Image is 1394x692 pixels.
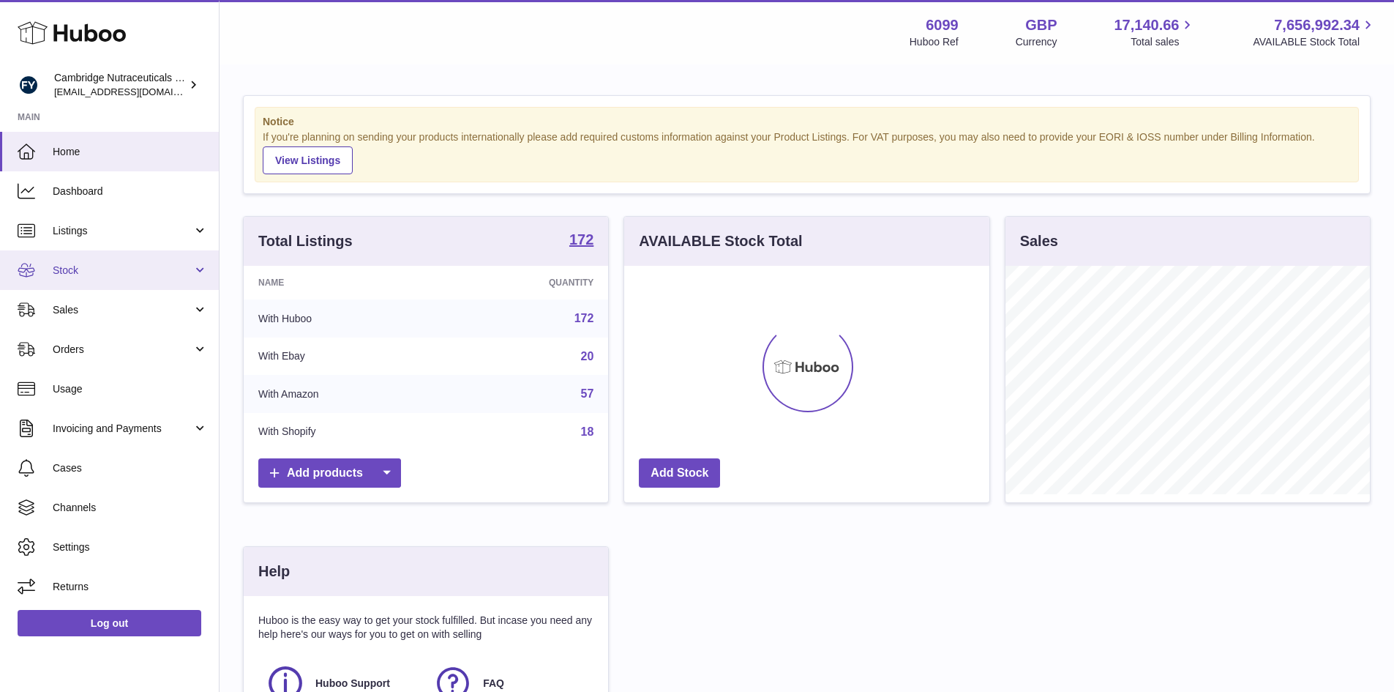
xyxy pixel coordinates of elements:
span: Cases [53,461,208,475]
div: Currency [1016,35,1057,49]
a: 17,140.66 Total sales [1114,15,1196,49]
a: Add products [258,458,401,488]
span: AVAILABLE Stock Total [1253,35,1376,49]
h3: Help [258,562,290,581]
span: Usage [53,382,208,396]
td: With Huboo [244,300,443,338]
span: Huboo Support [315,677,390,691]
strong: Notice [263,115,1351,129]
a: View Listings [263,146,353,174]
td: With Amazon [244,375,443,413]
span: Stock [53,264,192,278]
div: Huboo Ref [910,35,959,49]
h3: Total Listings [258,231,353,251]
a: 172 [569,232,593,250]
a: 172 [574,312,594,324]
span: Orders [53,343,192,357]
h3: Sales [1020,231,1058,251]
span: Listings [53,224,192,238]
a: 20 [581,350,594,362]
a: Add Stock [639,458,720,488]
span: Invoicing and Payments [53,422,192,436]
th: Quantity [443,266,609,300]
div: Cambridge Nutraceuticals Ltd [54,71,186,99]
span: Returns [53,580,208,594]
div: If you're planning on sending your products internationally please add required customs informati... [263,130,1351,174]
span: 17,140.66 [1114,15,1179,35]
span: Home [53,145,208,159]
span: Total sales [1131,35,1196,49]
a: Log out [18,610,201,636]
span: 7,656,992.34 [1274,15,1360,35]
span: [EMAIL_ADDRESS][DOMAIN_NAME] [54,86,215,97]
th: Name [244,266,443,300]
td: With Shopify [244,413,443,451]
span: Sales [53,303,192,317]
span: Channels [53,501,208,515]
strong: 6099 [926,15,959,35]
td: With Ebay [244,338,443,376]
a: 7,656,992.34 AVAILABLE Stock Total [1253,15,1376,49]
strong: GBP [1025,15,1057,35]
span: FAQ [483,677,504,691]
a: 18 [581,425,594,438]
h3: AVAILABLE Stock Total [639,231,802,251]
span: Dashboard [53,185,208,198]
strong: 172 [569,232,593,247]
a: 57 [581,387,594,400]
img: huboo@camnutra.com [18,74,40,96]
span: Settings [53,540,208,554]
p: Huboo is the easy way to get your stock fulfilled. But incase you need any help here's our ways f... [258,614,593,641]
